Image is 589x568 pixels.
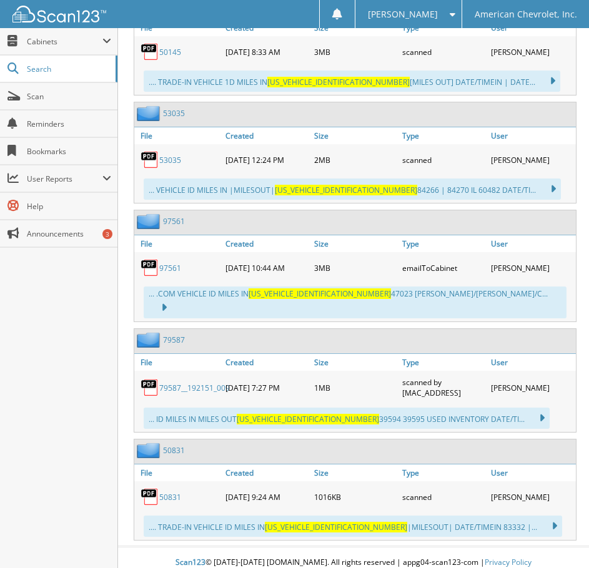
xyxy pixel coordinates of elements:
a: Type [399,464,487,481]
div: [DATE] 9:24 AM [222,484,310,509]
div: ... ID MILES IN MILES OUT 39594 39595 USED INVENTORY DATE/TI... [144,408,550,429]
div: scanned [399,147,487,172]
a: 79587 [163,335,185,345]
a: User [488,354,576,371]
a: Size [311,464,399,481]
div: 1016KB [311,484,399,509]
span: [US_VEHICLE_IDENTIFICATION_NUMBER] [275,185,417,195]
div: [PERSON_NAME] [488,374,576,401]
div: .... TRADE-IN VEHICLE 1D MILES IN [MILES OUT] DATE/TIMEIN | DATE... [144,71,560,92]
span: User Reports [27,174,102,184]
span: Scan [27,91,111,102]
a: 97561 [163,216,185,227]
span: Announcements [27,228,111,239]
a: Privacy Policy [485,557,532,567]
img: scan123-logo-white.svg [12,6,106,22]
div: emailToCabinet [399,255,487,280]
div: .... TRADE-IN VEHICLE ID MILES IN |MILESOUT| DATE/TIMEIN 83332 |... [144,516,562,537]
a: 97561 [159,263,181,273]
img: PDF.png [141,150,159,169]
div: [DATE] 8:33 AM [222,39,310,64]
img: PDF.png [141,378,159,397]
img: folder2.png [137,105,163,121]
img: folder2.png [137,443,163,458]
a: 53035 [163,108,185,119]
a: 50145 [159,47,181,57]
span: [PERSON_NAME] [368,11,438,18]
div: [PERSON_NAME] [488,39,576,64]
div: 2MB [311,147,399,172]
a: Size [311,127,399,144]
div: [PERSON_NAME] [488,484,576,509]
a: 79587__192151_009 [159,383,230,393]
div: 3MB [311,39,399,64]
span: American Chevrolet, Inc. [475,11,577,18]
span: Bookmarks [27,146,111,157]
span: [US_VEHICLE_IDENTIFICATION_NUMBER] [237,414,379,424]
img: folder2.png [137,332,163,348]
a: Type [399,235,487,252]
a: File [134,464,222,481]
a: Type [399,127,487,144]
a: Created [222,127,310,144]
a: Size [311,235,399,252]
img: folder2.png [137,213,163,229]
span: [US_VEHICLE_IDENTIFICATION_NUMBER] [249,288,391,299]
a: File [134,235,222,252]
a: 50831 [159,492,181,502]
img: PDF.png [141,42,159,61]
a: Size [311,354,399,371]
div: [PERSON_NAME] [488,255,576,280]
div: scanned [399,484,487,509]
span: [US_VEHICLE_IDENTIFICATION_NUMBER] [265,522,407,532]
a: Created [222,354,310,371]
div: ... VEHICLE ID MILES IN |MILESOUT| 84266 | 84270 IL 60482 DATE/TI... [144,179,561,200]
span: [US_VEHICLE_IDENTIFICATION_NUMBER] [267,77,410,87]
div: scanned by [MAC_ADDRESS] [399,374,487,401]
iframe: Chat Widget [527,508,589,568]
div: scanned [399,39,487,64]
a: 50831 [163,445,185,456]
div: ... .COM VEHICLE ID MILES IN 47023 [PERSON_NAME]/[PERSON_NAME]/C... [144,286,567,318]
div: [DATE] 7:27 PM [222,374,310,401]
div: [DATE] 12:24 PM [222,147,310,172]
span: Help [27,201,111,212]
div: 3 [102,229,112,239]
a: Type [399,354,487,371]
a: 53035 [159,155,181,165]
div: [DATE] 10:44 AM [222,255,310,280]
img: PDF.png [141,487,159,506]
a: Created [222,464,310,481]
span: Scan123 [176,557,205,567]
span: Reminders [27,119,111,129]
a: User [488,464,576,481]
a: User [488,235,576,252]
div: [PERSON_NAME] [488,147,576,172]
a: Created [222,235,310,252]
span: Cabinets [27,36,102,47]
img: PDF.png [141,258,159,277]
a: File [134,354,222,371]
a: File [134,127,222,144]
div: 1MB [311,374,399,401]
div: 3MB [311,255,399,280]
span: Search [27,64,109,74]
a: User [488,127,576,144]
